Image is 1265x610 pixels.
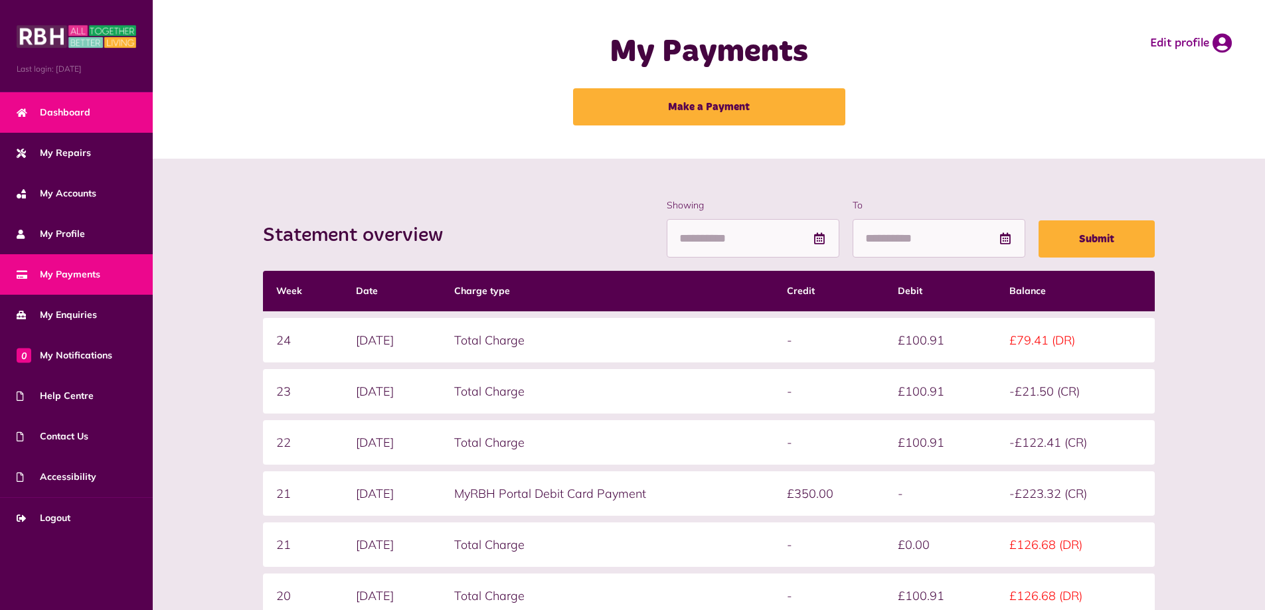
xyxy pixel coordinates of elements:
[774,471,885,516] td: £350.00
[667,198,839,212] label: Showing
[343,471,441,516] td: [DATE]
[17,187,96,200] span: My Accounts
[263,271,343,311] th: Week
[17,429,88,443] span: Contact Us
[441,522,774,567] td: Total Charge
[774,271,885,311] th: Credit
[17,308,97,322] span: My Enquiries
[263,318,343,362] td: 24
[17,470,96,484] span: Accessibility
[263,420,343,465] td: 22
[17,348,31,362] span: 0
[774,369,885,414] td: -
[885,271,995,311] th: Debit
[441,271,774,311] th: Charge type
[441,471,774,516] td: MyRBH Portal Debit Card Payment
[17,267,100,281] span: My Payments
[1150,33,1232,53] a: Edit profile
[441,369,774,414] td: Total Charge
[263,522,343,567] td: 21
[1039,220,1155,258] button: Submit
[17,63,136,75] span: Last login: [DATE]
[17,227,85,241] span: My Profile
[343,522,441,567] td: [DATE]
[885,471,995,516] td: -
[263,369,343,414] td: 23
[996,271,1155,311] th: Balance
[343,420,441,465] td: [DATE]
[885,318,995,362] td: £100.91
[774,420,885,465] td: -
[996,318,1155,362] td: £79.41 (DR)
[885,369,995,414] td: £100.91
[885,522,995,567] td: £0.00
[441,420,774,465] td: Total Charge
[17,146,91,160] span: My Repairs
[343,318,441,362] td: [DATE]
[853,198,1025,212] label: To
[17,106,90,119] span: Dashboard
[343,271,441,311] th: Date
[263,471,343,516] td: 21
[263,224,456,248] h2: Statement overview
[573,88,845,125] a: Make a Payment
[343,369,441,414] td: [DATE]
[996,522,1155,567] td: £126.68 (DR)
[996,420,1155,465] td: -£122.41 (CR)
[996,369,1155,414] td: -£21.50 (CR)
[17,23,136,50] img: MyRBH
[774,318,885,362] td: -
[774,522,885,567] td: -
[996,471,1155,516] td: -£223.32 (CR)
[885,420,995,465] td: £100.91
[441,318,774,362] td: Total Charge
[17,389,94,403] span: Help Centre
[444,33,974,72] h1: My Payments
[17,348,112,362] span: My Notifications
[17,511,70,525] span: Logout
